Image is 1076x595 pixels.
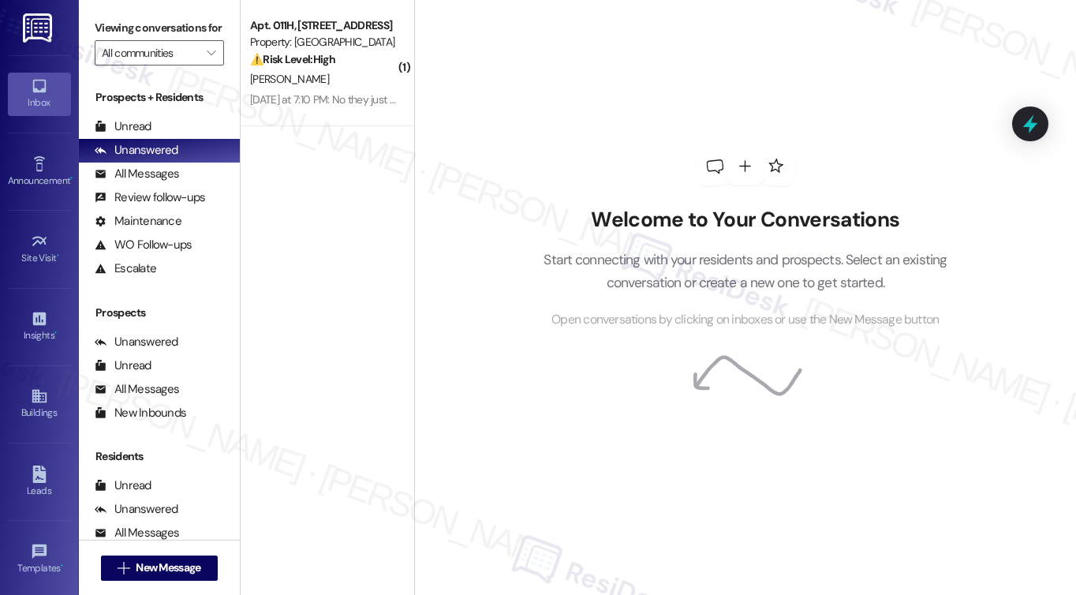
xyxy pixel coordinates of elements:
a: Buildings [8,383,71,425]
div: Unread [95,357,151,374]
div: Review follow-ups [95,189,205,206]
div: Unread [95,477,151,494]
img: ResiDesk Logo [23,13,55,43]
div: Unread [95,118,151,135]
span: [PERSON_NAME] [250,72,329,86]
div: All Messages [95,166,179,182]
a: Templates • [8,538,71,581]
span: New Message [136,559,200,576]
div: WO Follow-ups [95,237,192,253]
span: • [70,173,73,184]
div: Residents [79,448,240,465]
input: All communities [102,40,199,65]
a: Site Visit • [8,228,71,271]
p: Start connecting with your residents and prospects. Select an existing conversation or create a n... [520,249,971,294]
div: Maintenance [95,213,181,230]
div: Unanswered [95,334,178,350]
span: Open conversations by clicking on inboxes or use the New Message button [551,310,939,330]
a: Insights • [8,305,71,348]
span: • [61,560,63,571]
div: Apt. 011H, [STREET_ADDRESS] [250,17,396,34]
i:  [207,47,215,59]
i:  [118,562,129,574]
strong: ⚠️ Risk Level: High [250,52,335,66]
div: Unanswered [95,501,178,518]
a: Inbox [8,73,71,115]
span: • [54,327,57,339]
div: Prospects + Residents [79,89,240,106]
span: • [57,250,59,261]
div: New Inbounds [95,405,186,421]
div: All Messages [95,525,179,541]
div: Unanswered [95,142,178,159]
a: Leads [8,461,71,503]
h2: Welcome to Your Conversations [520,208,971,233]
div: Property: [GEOGRAPHIC_DATA] [250,34,396,51]
div: Escalate [95,260,156,277]
div: Prospects [79,305,240,321]
label: Viewing conversations for [95,16,224,40]
button: New Message [101,556,218,581]
div: All Messages [95,381,179,398]
div: [DATE] at 7:10 PM: No they just said they will comeback and it's been 3 days [250,92,595,107]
